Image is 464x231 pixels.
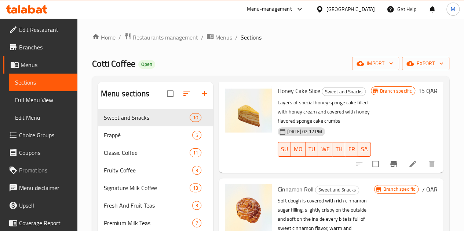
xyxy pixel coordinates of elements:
[98,109,213,126] div: Sweet and Snacks10
[3,197,77,214] a: Upsell
[15,113,72,122] span: Edit Menu
[348,144,355,154] span: FR
[192,131,201,139] div: items
[9,91,77,109] a: Full Menu View
[192,201,201,210] div: items
[207,33,232,42] a: Menus
[98,144,213,161] div: Classic Coffee11
[15,96,72,104] span: Full Menu View
[19,166,72,175] span: Promotions
[225,86,272,133] img: Honey Cake Slice
[133,33,198,42] span: Restaurants management
[190,149,201,156] span: 11
[9,74,77,91] a: Sections
[3,144,77,161] a: Coupons
[104,183,190,192] div: Signature Milk Coffee
[402,57,449,70] button: export
[451,5,455,13] span: M
[92,33,116,42] a: Home
[201,33,204,42] li: /
[352,57,399,70] button: import
[241,33,262,42] span: Sections
[321,144,329,154] span: WE
[278,85,320,96] span: Honey Cake Slice
[322,87,365,96] span: Sweet and Snacks
[190,148,201,157] div: items
[193,202,201,209] span: 3
[104,166,192,175] span: Fruity Coffee
[318,142,332,157] button: WE
[138,60,155,69] div: Open
[315,186,359,194] span: Sweet and Snacks
[345,142,358,157] button: FR
[380,186,418,193] span: Branch specific
[190,113,201,122] div: items
[190,185,201,191] span: 13
[92,55,135,72] span: Cotti Coffee
[19,43,72,52] span: Branches
[332,142,345,157] button: TH
[284,128,325,135] span: [DATE] 02:12 PM
[235,33,238,42] li: /
[421,184,438,194] h6: 7 QAR
[408,59,443,68] span: export
[358,142,371,157] button: SA
[98,126,213,144] div: Frappé5
[98,161,213,179] div: Fruity Coffee3
[278,98,371,126] p: Layers of special honey sponge cake filled with honey cream and covered with honey flavored spong...
[178,85,196,103] span: Sort sections
[3,126,77,144] a: Choice Groups
[315,186,359,194] div: Sweet and Snacks
[192,219,201,227] div: items
[3,56,77,74] a: Menus
[104,219,192,227] span: Premium Milk Teas
[104,113,190,122] span: Sweet and Snacks
[19,219,72,227] span: Coverage Report
[306,142,318,157] button: TU
[138,61,155,67] span: Open
[124,33,198,42] a: Restaurants management
[423,155,441,173] button: delete
[196,85,213,103] button: Add section
[3,21,77,38] a: Edit Restaurant
[281,144,288,154] span: SU
[3,179,77,197] a: Menu disclaimer
[193,220,201,227] span: 7
[104,201,192,210] span: Fresh And Fruit Teas
[247,5,292,14] div: Menu-management
[192,166,201,175] div: items
[104,131,192,139] span: Frappé
[190,114,201,121] span: 10
[101,88,149,99] h2: Menu sections
[15,78,72,87] span: Sections
[225,184,272,231] img: Cinnamon Roll
[326,5,375,13] div: [GEOGRAPHIC_DATA]
[308,144,315,154] span: TU
[104,148,190,157] span: Classic Coffee
[9,109,77,126] a: Edit Menu
[278,184,314,195] span: Cinnamon Roll
[215,33,232,42] span: Menus
[3,38,77,56] a: Branches
[418,86,438,96] h6: 15 QAR
[19,148,72,157] span: Coupons
[162,86,178,101] span: Select all sections
[92,33,449,42] nav: breadcrumb
[21,60,72,69] span: Menus
[3,161,77,179] a: Promotions
[193,132,201,139] span: 5
[98,179,213,197] div: Signature Milk Coffee13
[361,144,368,154] span: SA
[193,167,201,174] span: 3
[19,25,72,34] span: Edit Restaurant
[278,142,291,157] button: SU
[19,183,72,192] span: Menu disclaimer
[335,144,342,154] span: TH
[358,59,393,68] span: import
